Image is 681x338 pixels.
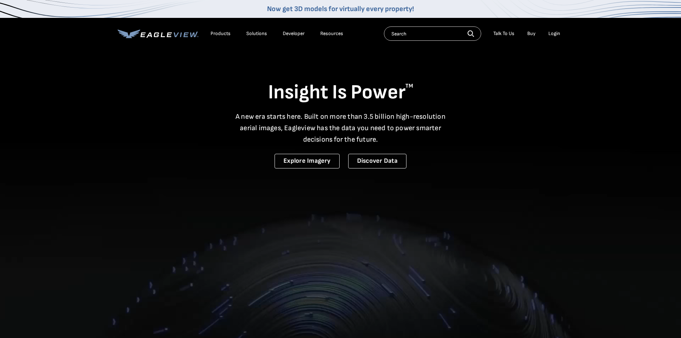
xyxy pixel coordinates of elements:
[527,30,536,37] a: Buy
[246,30,267,37] div: Solutions
[493,30,514,37] div: Talk To Us
[211,30,231,37] div: Products
[267,5,414,13] a: Now get 3D models for virtually every property!
[384,26,481,41] input: Search
[231,111,450,145] p: A new era starts here. Built on more than 3.5 billion high-resolution aerial images, Eagleview ha...
[283,30,305,37] a: Developer
[275,154,340,168] a: Explore Imagery
[118,80,564,105] h1: Insight Is Power
[320,30,343,37] div: Resources
[348,154,406,168] a: Discover Data
[548,30,560,37] div: Login
[405,83,413,89] sup: TM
